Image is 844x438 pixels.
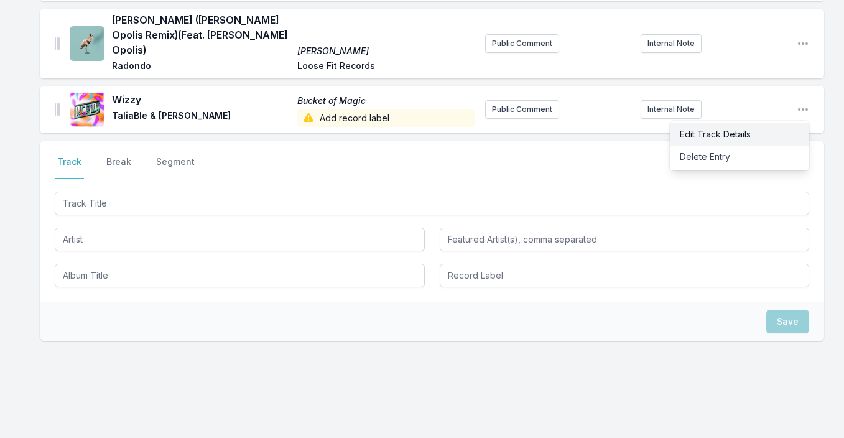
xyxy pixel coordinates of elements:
[112,60,290,75] span: Radondo
[112,109,290,127] span: TaliaBle & [PERSON_NAME]
[766,310,809,333] button: Save
[70,92,104,127] img: Bucket of Magic
[641,100,702,119] button: Internal Note
[55,103,60,116] img: Drag Handle
[104,156,134,179] button: Break
[112,92,290,107] span: Wizzy
[154,156,197,179] button: Segment
[55,156,84,179] button: Track
[55,264,425,287] input: Album Title
[297,95,475,107] span: Bucket of Magic
[55,37,60,50] img: Drag Handle
[297,109,475,127] span: Add record label
[670,146,809,168] button: Delete Entry
[797,37,809,50] button: Open playlist item options
[797,103,809,116] button: Open playlist item options
[641,34,702,53] button: Internal Note
[297,45,475,57] span: [PERSON_NAME]
[670,123,809,146] button: Edit Track Details
[55,192,809,215] input: Track Title
[485,100,559,119] button: Public Comment
[55,228,425,251] input: Artist
[112,12,290,57] span: [PERSON_NAME] ([PERSON_NAME] Opolis Remix) (Feat. [PERSON_NAME] Opolis)
[670,121,809,170] div: Open playlist item options
[297,60,475,75] span: Loose Fit Records
[485,34,559,53] button: Public Comment
[440,264,810,287] input: Record Label
[440,228,810,251] input: Featured Artist(s), comma separated
[70,26,104,61] img: Dante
